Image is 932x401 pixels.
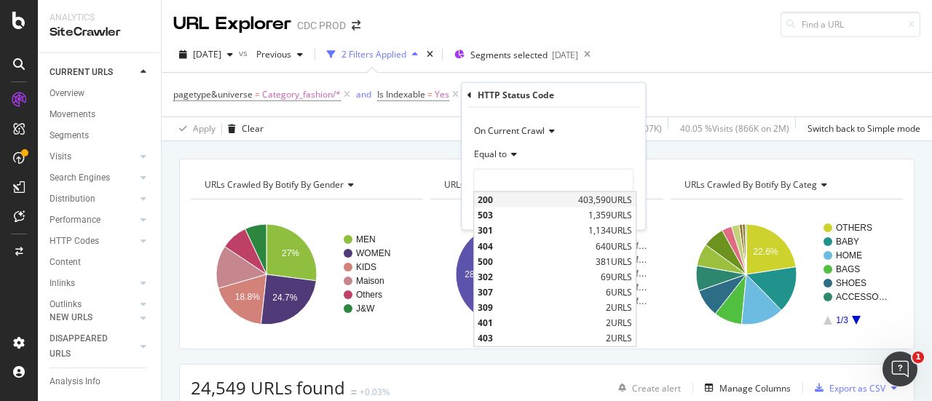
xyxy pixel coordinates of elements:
span: 640 URLS [596,239,632,252]
button: Clear [222,117,264,140]
span: Yes [435,84,449,105]
button: 2 Filters Applied [321,43,424,66]
div: CURRENT URLS [50,65,113,80]
text: HOME [836,250,862,261]
div: Export as CSV [829,382,885,394]
button: and [356,87,371,101]
span: Is Indexable [377,88,425,100]
a: Analysis Info [50,374,151,389]
iframe: Intercom live chat [882,352,917,386]
span: 403,590 URLS [578,194,632,206]
div: Visits [50,149,71,164]
h4: URLs Crawled By Botify By gender [202,173,410,196]
div: Segments [50,128,89,143]
div: Apply [193,122,216,135]
a: Distribution [50,191,136,207]
svg: A chart. [671,211,899,338]
button: Cancel [467,204,513,218]
span: 302 [478,271,597,283]
div: 40.05 % Visits ( 866K on 2M ) [680,122,789,135]
span: 403 [478,332,602,344]
span: On Current Crawl [474,124,545,137]
span: 500 [478,255,592,267]
div: arrow-right-arrow-left [352,20,360,31]
text: OTHERS [836,223,872,233]
a: Search Engines [50,170,136,186]
div: and [356,88,371,100]
span: Category_fashion/* [262,84,341,105]
a: CURRENT URLS [50,65,136,80]
text: 1/3 [836,315,848,325]
span: 309 [478,301,602,314]
button: Export as CSV [809,376,885,400]
text: 27% [282,248,299,258]
div: +0.03% [360,386,390,398]
span: 2 URLS [606,317,632,329]
a: Performance [50,213,136,228]
div: DISAPPEARED URLS [50,331,123,362]
svg: A chart. [191,211,419,338]
div: Manage Columns [719,382,791,394]
button: [DATE] [173,43,239,66]
text: 22.6% [753,247,778,257]
text: KIDS [356,262,376,272]
div: Distribution [50,191,95,207]
svg: A chart. [430,211,659,338]
div: Switch back to Simple mode [807,122,920,135]
div: Create alert [632,382,681,394]
div: HTTP Status Code [478,89,554,101]
span: 200 [478,194,574,206]
span: Equal to [474,148,507,160]
span: vs [239,47,250,59]
text: WOMEN [356,248,390,258]
button: Previous [250,43,309,66]
button: Switch back to Simple mode [802,117,920,140]
div: 2 Filters Applied [341,48,406,60]
text: BAGS [836,264,860,274]
input: Find a URL [781,12,920,37]
span: 1,359 URLS [588,209,632,221]
span: 6 URLS [606,286,632,298]
span: = [255,88,260,100]
span: 301 [478,224,585,237]
text: SHOES [836,278,866,288]
span: Segments selected [470,49,548,61]
button: Manage Columns [699,379,791,397]
span: URLs Crawled By Botify By gender [205,178,344,191]
span: 2 URLS [606,301,632,314]
text: Others [356,290,382,300]
span: 401 [478,317,602,329]
button: Apply [173,117,216,140]
text: 24.7% [272,293,297,303]
text: Maison [356,276,384,286]
span: Previous [250,48,291,60]
span: = [427,88,433,100]
span: pagetype&universe [173,88,253,100]
img: Equal [351,390,357,394]
span: 307 [478,286,602,298]
div: SiteCrawler [50,24,149,41]
span: 503 [478,209,585,221]
a: Overview [50,86,151,101]
a: Outlinks [50,297,136,312]
a: DISAPPEARED URLS [50,331,136,362]
button: Segments selected[DATE] [449,43,578,66]
div: Search Engines [50,170,110,186]
div: CDC PROD [297,18,346,33]
div: Analysis Info [50,374,100,389]
a: NEW URLS [50,310,136,325]
a: Content [50,255,151,270]
text: 18.8% [235,292,260,302]
button: Create alert [612,376,681,400]
div: URL Explorer [173,12,291,36]
span: 381 URLS [596,255,632,267]
a: Movements [50,107,151,122]
div: Performance [50,213,100,228]
div: Content [50,255,81,270]
div: Movements [50,107,95,122]
div: times [424,47,436,62]
div: [DATE] [552,49,578,61]
a: Inlinks [50,276,136,291]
